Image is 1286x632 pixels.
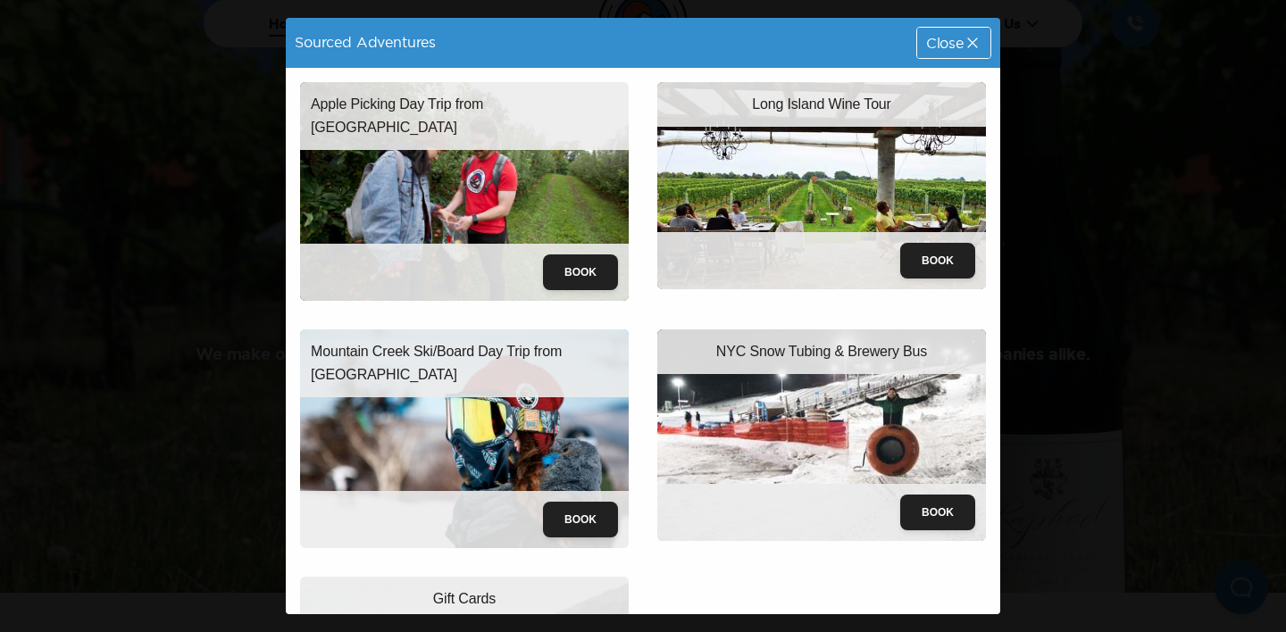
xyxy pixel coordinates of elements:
[900,495,975,530] button: Book
[433,587,496,611] p: Gift Cards
[543,254,618,290] button: Book
[286,25,445,60] div: Sourced Adventures
[311,340,618,387] p: Mountain Creek Ski/Board Day Trip from [GEOGRAPHIC_DATA]
[543,502,618,537] button: Book
[300,82,629,301] img: apple_picking.jpeg
[752,93,891,116] p: Long Island Wine Tour
[311,93,618,139] p: Apple Picking Day Trip from [GEOGRAPHIC_DATA]
[926,36,964,50] span: Close
[657,82,986,289] img: wine-tour-trip.jpeg
[900,243,975,279] button: Book
[716,340,927,363] p: NYC Snow Tubing & Brewery Bus
[657,329,986,541] img: snowtubing-trip.jpeg
[300,329,629,548] img: mountain-creek-ski-trip.jpeg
